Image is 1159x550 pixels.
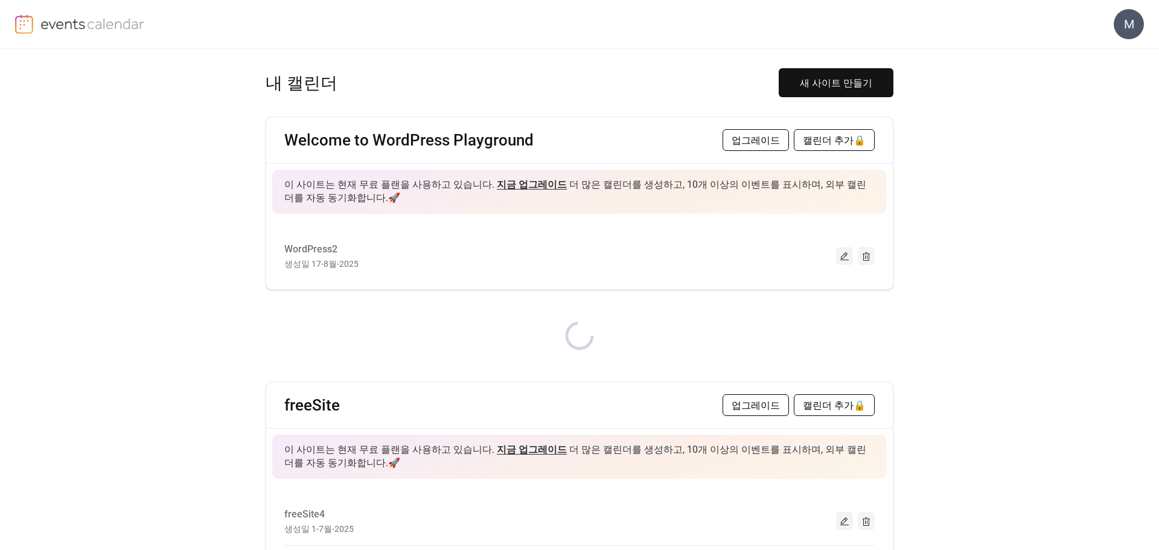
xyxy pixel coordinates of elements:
button: 업그레이드 [723,129,789,151]
img: logo-type [40,14,145,33]
div: 내 캘린더 [266,72,779,94]
a: Welcome to WordPress Playground [284,130,534,150]
a: 지금 업그레이드 [497,179,567,190]
span: 이 사이트는 현재 무료 플랜을 사용하고 있습니다. 더 많은 캘린더를 생성하고, 10개 이상의 이벤트를 표시하며, 외부 캘린더를 자동 동기화합니다. 🚀 [284,443,875,470]
a: WordPress2 [284,246,337,253]
div: M [1114,9,1144,39]
span: 생성일 17-8월-2025 [284,257,359,271]
a: freeSite [284,395,340,415]
img: logo [15,14,33,34]
span: WordPress2 [284,242,337,257]
a: freeSite4 [284,511,325,518]
a: 지금 업그레이드 [497,444,567,455]
span: freeSite4 [284,507,325,522]
button: 업그레이드 [723,394,789,416]
span: 이 사이트는 현재 무료 플랜을 사용하고 있습니다. 더 많은 캘린더를 생성하고, 10개 이상의 이벤트를 표시하며, 외부 캘린더를 자동 동기화합니다. 🚀 [284,178,875,205]
span: 업그레이드 [732,398,780,413]
span: 생성일 1-7월-2025 [284,522,354,536]
span: 새 사이트 만들기 [800,76,872,91]
span: 업그레이드 [732,133,780,148]
button: 새 사이트 만들기 [779,68,893,97]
